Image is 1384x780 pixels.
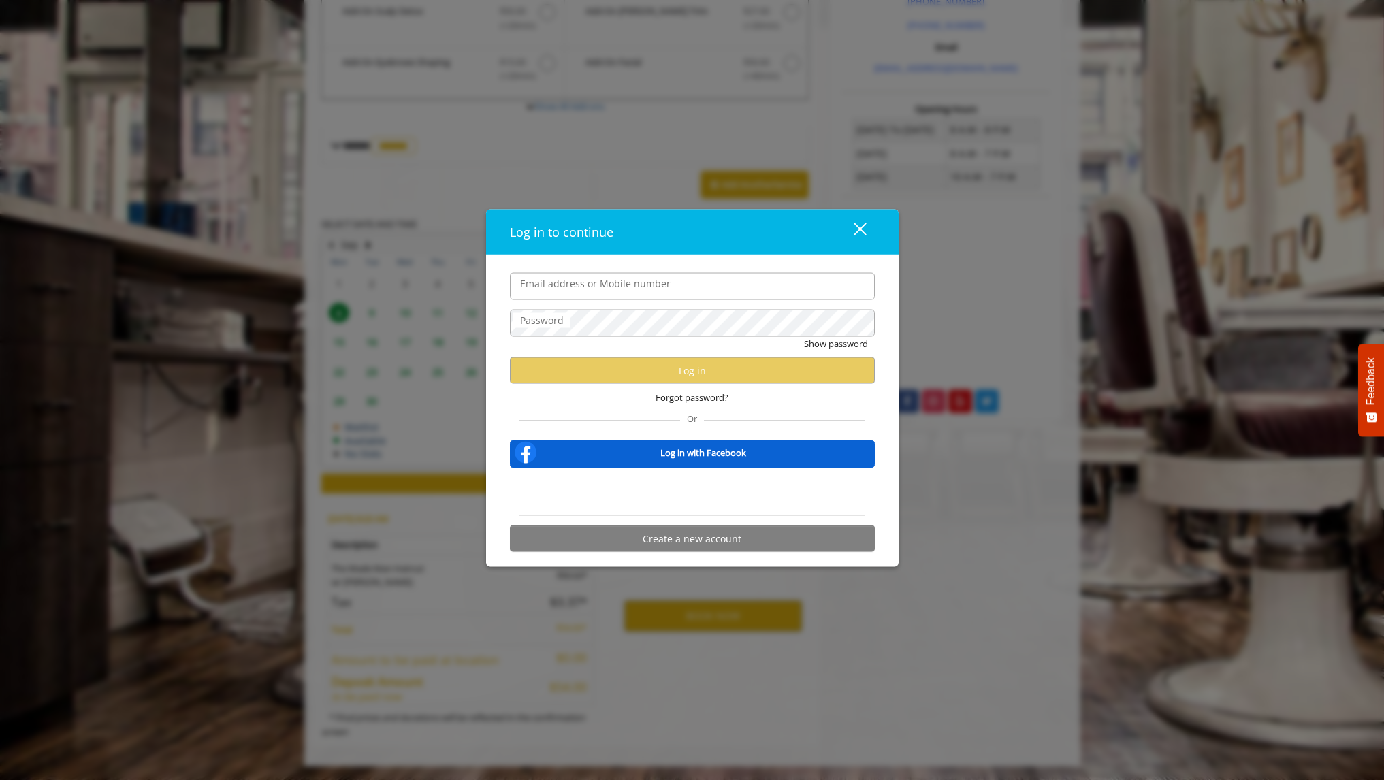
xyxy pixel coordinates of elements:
[513,276,677,291] label: Email address or Mobile number
[828,218,875,246] button: close dialog
[1365,357,1377,405] span: Feedback
[660,445,746,459] b: Log in with Facebook
[510,309,875,336] input: Password
[804,336,868,351] button: Show password
[510,223,613,240] span: Log in to continue
[510,357,875,384] button: Log in
[680,412,704,425] span: Or
[623,477,761,507] iframe: Sign in with Google Button
[510,272,875,299] input: Email address or Mobile number
[656,391,728,405] span: Forgot password?
[838,222,865,242] div: close dialog
[513,312,570,327] label: Password
[512,439,539,466] img: facebook-logo
[510,525,875,552] button: Create a new account
[1358,344,1384,436] button: Feedback - Show survey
